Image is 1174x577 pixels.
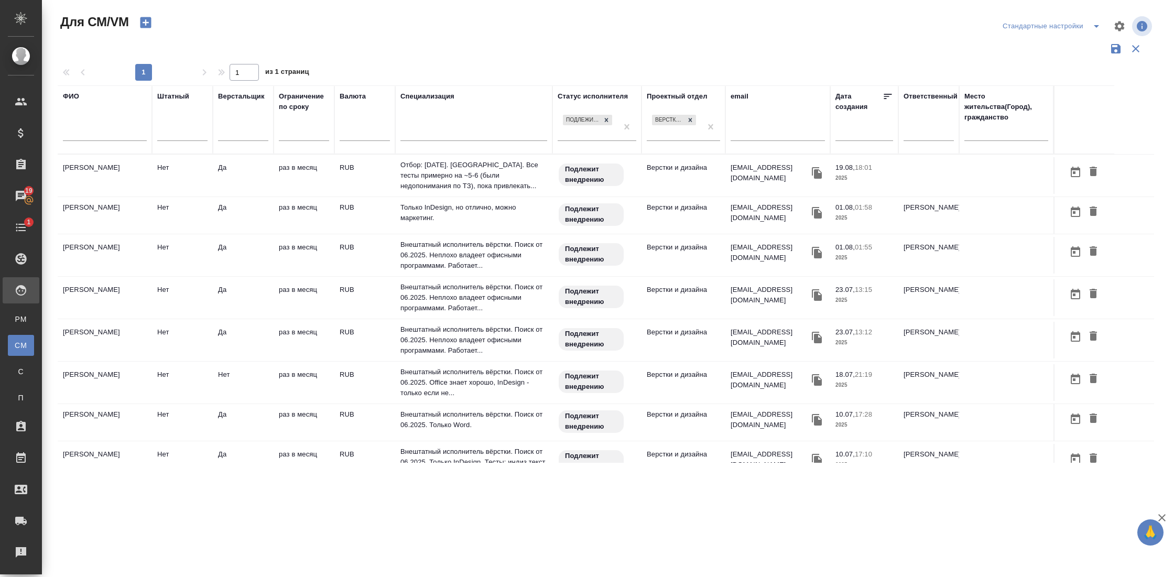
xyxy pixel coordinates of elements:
button: Сохранить фильтры [1106,39,1126,59]
button: Удалить [1084,162,1102,182]
td: [PERSON_NAME] [898,364,959,401]
p: 01:58 [855,203,872,211]
p: Внештатный исполнитель вёрстки. Поиск от 06.2025. Office знает хорошо, InDesign - только если не... [400,367,547,398]
div: Свежая кровь: на первые 3 заказа по тематике ставь редактора и фиксируй оценки [558,242,636,267]
p: 18.07, [835,371,855,378]
a: П [8,387,34,408]
div: Свежая кровь: на первые 3 заказа по тематике ставь редактора и фиксируй оценки [558,285,636,309]
td: Да [213,279,274,316]
td: Да [213,322,274,358]
div: email [731,91,748,102]
a: С [8,361,34,382]
button: Открыть календарь загрузки [1067,202,1084,222]
div: ФИО [63,91,79,102]
td: Да [213,237,274,274]
td: RUB [334,197,395,234]
div: Свежая кровь: на первые 3 заказа по тематике ставь редактора и фиксируй оценки [558,202,636,227]
p: [EMAIL_ADDRESS][DOMAIN_NAME] [731,242,809,263]
td: Нет [152,237,213,274]
button: Скопировать [809,287,825,303]
button: Открыть календарь загрузки [1067,162,1084,182]
td: Нет [213,364,274,401]
td: Да [213,404,274,441]
div: Дата создания [835,91,883,112]
td: RUB [334,444,395,481]
button: Скопировать [809,412,825,428]
td: [PERSON_NAME] [898,322,959,358]
div: Верстки и дизайна [652,115,684,126]
p: 21:19 [855,371,872,378]
span: Настроить таблицу [1107,14,1132,39]
p: 2025 [835,380,893,390]
td: [PERSON_NAME] [58,237,152,274]
div: Место жительства(Город), гражданство [964,91,1048,123]
p: 2025 [835,295,893,306]
td: Верстки и дизайна [642,444,725,481]
div: Верстальщик [218,91,265,102]
button: Открыть календарь загрузки [1067,327,1084,346]
div: Статус исполнителя [558,91,628,102]
p: [EMAIL_ADDRESS][DOMAIN_NAME] [731,285,809,306]
button: Удалить [1084,449,1102,469]
td: [PERSON_NAME] [898,404,959,441]
p: 23.07, [835,286,855,293]
td: Верстки и дизайна [642,364,725,401]
span: 19 [19,186,39,196]
p: 23.07, [835,328,855,336]
button: Открыть календарь загрузки [1067,242,1084,262]
button: Удалить [1084,202,1102,222]
td: Верстки и дизайна [642,279,725,316]
p: [EMAIL_ADDRESS][DOMAIN_NAME] [731,369,809,390]
td: [PERSON_NAME] [58,322,152,358]
button: Сбросить фильтры [1126,39,1146,59]
span: PM [13,314,29,324]
div: Валюта [340,91,366,102]
a: 1 [3,214,39,241]
a: PM [8,309,34,330]
p: 10.07, [835,410,855,418]
button: Удалить [1084,242,1102,262]
span: CM [13,340,29,351]
p: 10.07, [835,450,855,458]
span: С [13,366,29,377]
td: раз в месяц [274,279,334,316]
button: Открыть календарь загрузки [1067,369,1084,389]
button: Создать [133,14,158,31]
td: [PERSON_NAME] [58,197,152,234]
span: 1 [20,217,37,227]
p: Внештатный исполнитель вёрстки. Поиск от 06.2025. Только Word. [400,409,547,430]
p: Подлежит внедрению [565,329,617,350]
td: Нет [152,279,213,316]
p: 2025 [835,253,893,263]
td: [PERSON_NAME] [898,279,959,316]
td: Да [213,444,274,481]
td: раз в месяц [274,237,334,274]
td: Нет [152,404,213,441]
p: 13:15 [855,286,872,293]
a: 19 [3,183,39,209]
button: Скопировать [809,165,825,181]
p: Подлежит внедрению [565,164,617,185]
p: 2025 [835,460,893,470]
td: Нет [152,157,213,194]
p: 2025 [835,420,893,430]
button: Открыть календарь загрузки [1067,449,1084,469]
td: раз в месяц [274,364,334,401]
p: 2025 [835,338,893,348]
button: Скопировать [809,452,825,467]
p: Подлежит внедрению [565,411,617,432]
td: RUB [334,364,395,401]
p: Внештатный исполнитель вёрстки. Поиск от 06.2025. Неплохо владеет офисными программами. Работает... [400,282,547,313]
div: Свежая кровь: на первые 3 заказа по тематике ставь редактора и фиксируй оценки [558,409,636,434]
div: Штатный [157,91,189,102]
div: Ограничение по сроку [279,91,329,112]
div: Ответственный [904,91,958,102]
div: Проектный отдел [647,91,708,102]
td: Верстки и дизайна [642,157,725,194]
button: Открыть календарь загрузки [1067,409,1084,429]
p: 2025 [835,173,893,183]
p: 2025 [835,213,893,223]
div: Свежая кровь: на первые 3 заказа по тематике ставь редактора и фиксируй оценки [558,327,636,352]
td: Верстки и дизайна [642,322,725,358]
p: 01.08, [835,243,855,251]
